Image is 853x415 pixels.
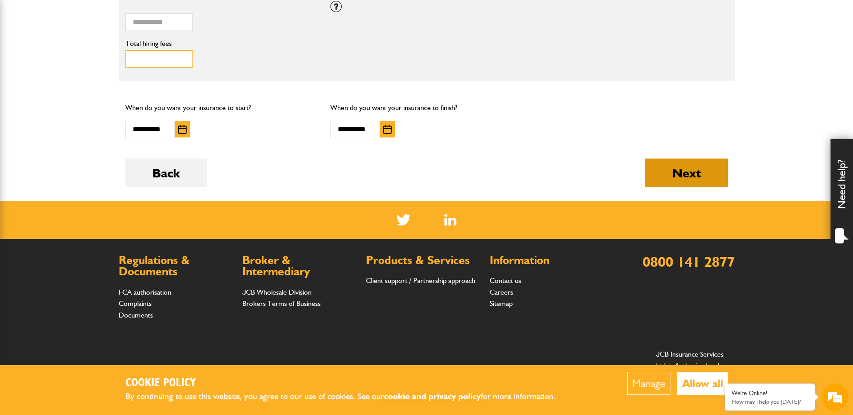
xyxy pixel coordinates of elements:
div: Need help? [831,139,853,252]
h2: Broker & Intermediary [242,255,357,278]
p: When do you want your insurance to finish? [330,102,523,114]
p: How may I help you today? [732,398,808,405]
a: Documents [119,311,153,319]
p: When do you want your insurance to start? [125,102,317,114]
label: Total hiring fees [125,40,317,47]
input: Enter your last name [12,83,164,103]
a: JCB Wholesale Division [242,288,312,296]
button: Allow all [677,372,728,395]
a: Client support / Partnership approach [366,276,475,285]
img: Twitter [397,214,411,225]
img: Linked In [444,214,456,225]
div: Minimize live chat window [147,4,169,26]
a: 0800 141 2877 [643,253,735,270]
button: Next [645,159,728,187]
img: Choose date [383,125,392,134]
p: By continuing to use this website, you agree to our use of cookies. See our for more information. [125,390,571,404]
em: Start Chat [122,277,163,289]
h2: Information [490,255,604,266]
a: LinkedIn [444,214,456,225]
a: Sitemap [490,299,513,308]
img: Choose date [178,125,187,134]
input: Enter your email address [12,110,164,129]
input: Enter your phone number [12,136,164,156]
a: Careers [490,288,513,296]
h2: Cookie Policy [125,376,571,390]
h2: Regulations & Documents [119,255,233,278]
div: We're Online! [732,389,808,397]
img: d_20077148190_company_1631870298795_20077148190 [15,50,38,62]
a: cookie and privacy policy [384,391,481,402]
a: FCA authorisation [119,288,171,296]
a: Brokers Terms of Business [242,299,321,308]
div: Chat with us now [47,50,151,62]
a: Complaints [119,299,152,308]
textarea: Type your message and hit 'Enter' [12,163,164,269]
button: Back [125,159,207,187]
button: Manage [627,372,670,395]
h2: Products & Services [366,255,481,266]
a: Contact us [490,276,521,285]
